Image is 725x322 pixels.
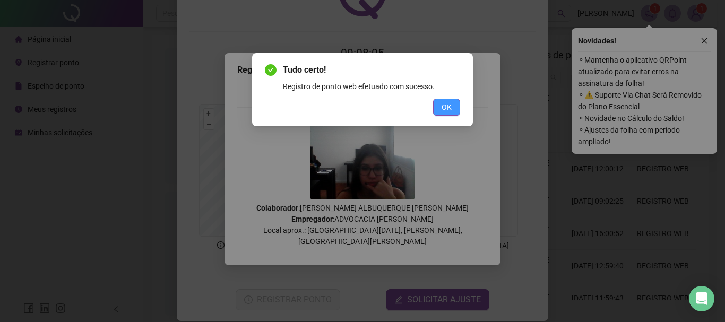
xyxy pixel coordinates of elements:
[283,81,460,92] div: Registro de ponto web efetuado com sucesso.
[433,99,460,116] button: OK
[442,101,452,113] span: OK
[283,64,460,76] span: Tudo certo!
[265,64,277,76] span: check-circle
[689,286,714,311] div: Open Intercom Messenger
